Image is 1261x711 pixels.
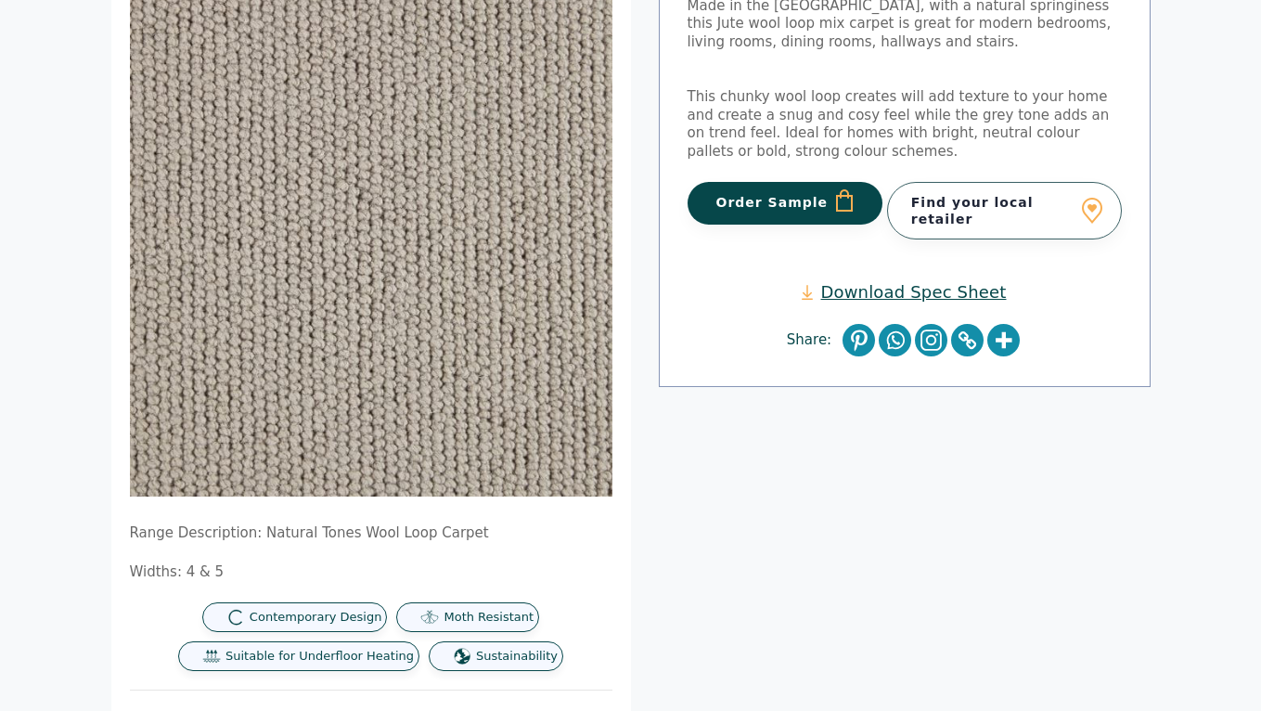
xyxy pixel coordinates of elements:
a: Instagram [915,324,947,356]
span: Suitable for Underfloor Heating [225,649,414,665]
span: Share: [787,331,841,350]
a: Download Spec Sheet [802,281,1006,303]
span: Contemporary Design [250,610,382,626]
span: This chunky wool loop creates will add texture to your home and create a snug and cosy feel while... [688,88,1110,160]
span: his Jute wool loop mix carpet is great for modern bedrooms, living rooms, dining rooms, hallways ... [688,15,1112,50]
p: Widths: 4 & 5 [130,563,612,582]
p: Range Description: Natural Tones Wool Loop Carpet [130,524,612,543]
a: Pinterest [843,324,875,356]
a: Whatsapp [879,324,911,356]
span: Moth Resistant [444,610,534,626]
a: More [987,324,1020,356]
span: Sustainability [476,649,558,665]
button: Order Sample [688,182,883,225]
a: Copy Link [951,324,984,356]
a: Find your local retailer [887,182,1122,239]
